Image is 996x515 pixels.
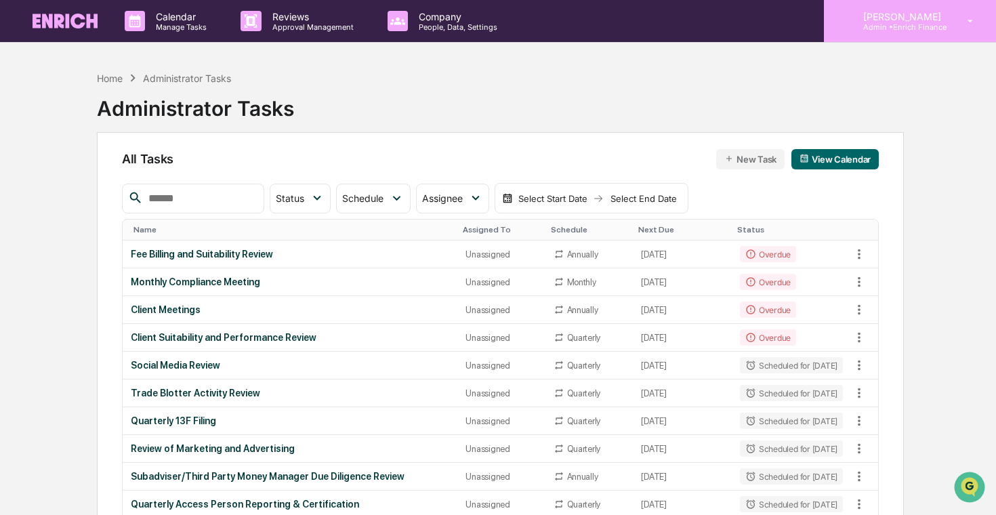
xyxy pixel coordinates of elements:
div: Unassigned [465,388,537,398]
td: [DATE] [633,407,731,435]
div: Toggle SortBy [551,225,628,234]
div: Administrator Tasks [143,73,231,84]
img: calendar [502,193,513,204]
a: Powered byPylon [96,335,164,346]
div: Unassigned [465,305,537,315]
button: Start new chat [230,108,247,124]
div: Quarterly [567,388,601,398]
div: Quarterly Access Person Reporting & Certification [131,499,450,510]
img: arrow right [593,193,604,204]
div: Review of Marketing and Advertising [131,443,450,454]
div: Quarterly [567,444,601,454]
span: Preclearance [27,277,87,291]
p: Calendar [145,11,213,22]
span: Attestations [112,277,168,291]
span: All Tasks [122,152,173,166]
div: Annually [567,305,598,315]
div: Unassigned [465,499,537,510]
p: Company [408,11,504,22]
div: Toggle SortBy [133,225,453,234]
button: See all [210,148,247,164]
td: [DATE] [633,463,731,491]
div: Unassigned [465,444,537,454]
div: Scheduled for [DATE] [740,413,843,429]
span: Pylon [135,336,164,346]
div: Scheduled for [DATE] [740,385,843,401]
img: 1746055101610-c473b297-6a78-478c-a979-82029cc54cd1 [14,104,38,128]
span: • [112,184,117,195]
td: [DATE] [633,241,731,268]
div: Overdue [740,274,796,290]
div: Scheduled for [DATE] [740,496,843,512]
p: How can we help? [14,28,247,50]
p: People, Data, Settings [408,22,504,32]
span: Data Lookup [27,303,85,316]
div: Fee Billing and Suitability Review [131,249,450,260]
span: [DATE] [120,221,148,232]
div: Select Start Date [516,193,590,204]
div: Quarterly 13F Filing [131,415,450,426]
div: Toggle SortBy [737,225,846,234]
td: [DATE] [633,352,731,379]
div: Unassigned [465,333,537,343]
div: Quarterly [567,416,601,426]
span: [PERSON_NAME] [42,221,110,232]
span: Status [276,192,304,204]
div: Unassigned [465,472,537,482]
div: Administrator Tasks [97,85,294,121]
div: Overdue [740,329,796,346]
span: Schedule [342,192,383,204]
div: Quarterly [567,360,601,371]
div: Unassigned [465,277,537,287]
div: Subadviser/Third Party Money Manager Due Diligence Review [131,471,450,482]
div: Quarterly [567,499,601,510]
td: [DATE] [633,324,731,352]
td: [DATE] [633,379,731,407]
div: Select End Date [606,193,681,204]
div: Monthly [567,277,596,287]
span: • [112,221,117,232]
div: Past conversations [14,150,91,161]
div: Trade Blotter Activity Review [131,388,450,398]
td: [DATE] [633,268,731,296]
div: Overdue [740,302,796,318]
img: Cece Ferraez [14,171,35,193]
div: 🖐️ [14,279,24,289]
div: Client Meetings [131,304,450,315]
a: 🖐️Preclearance [8,272,93,296]
a: 🔎Data Lookup [8,297,91,322]
button: View Calendar [791,149,879,169]
div: Unassigned [465,249,537,260]
p: Approval Management [262,22,360,32]
button: New Task [716,149,785,169]
div: Scheduled for [DATE] [740,468,843,485]
td: [DATE] [633,296,731,324]
div: Toggle SortBy [638,225,726,234]
div: 🗄️ [98,279,109,289]
div: Quarterly [567,333,601,343]
span: 14 minutes ago [120,184,184,195]
div: Scheduled for [DATE] [740,440,843,457]
div: Toggle SortBy [851,225,878,234]
div: Unassigned [465,416,537,426]
td: [DATE] [633,435,731,463]
p: Admin • Enrich Finance [852,22,948,32]
img: 8933085812038_c878075ebb4cc5468115_72.jpg [28,104,53,128]
div: Overdue [740,246,796,262]
div: Toggle SortBy [463,225,539,234]
span: Assignee [422,192,463,204]
div: Home [97,73,123,84]
div: Social Media Review [131,360,450,371]
img: calendar [800,154,809,163]
div: Annually [567,249,598,260]
a: 🗄️Attestations [93,272,173,296]
img: logo [33,14,98,28]
div: Scheduled for [DATE] [740,357,843,373]
p: Manage Tasks [145,22,213,32]
img: Cece Ferraez [14,208,35,230]
div: Monthly Compliance Meeting [131,276,450,287]
p: Reviews [262,11,360,22]
div: Start new chat [61,104,222,117]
